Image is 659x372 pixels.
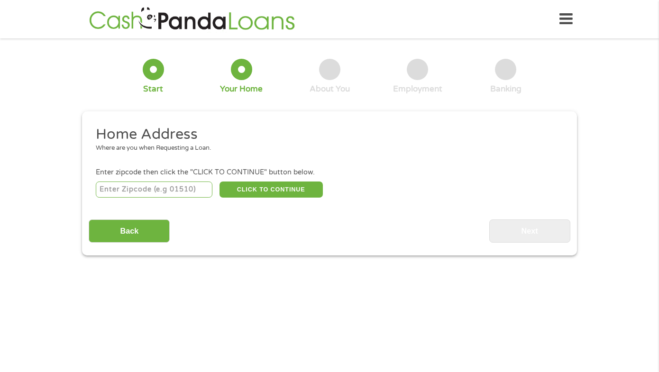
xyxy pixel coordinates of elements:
h2: Home Address [96,125,557,144]
input: Enter Zipcode (e.g 01510) [96,181,213,198]
input: Back [89,219,170,243]
div: About You [310,84,350,94]
input: Next [489,219,570,243]
img: GetLoanNow Logo [86,6,298,33]
div: Enter zipcode then click the "CLICK TO CONTINUE" button below. [96,167,563,178]
button: CLICK TO CONTINUE [220,181,323,198]
div: Where are you when Requesting a Loan. [96,144,557,153]
div: Banking [490,84,522,94]
div: Start [143,84,163,94]
div: Employment [393,84,442,94]
div: Your Home [220,84,263,94]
